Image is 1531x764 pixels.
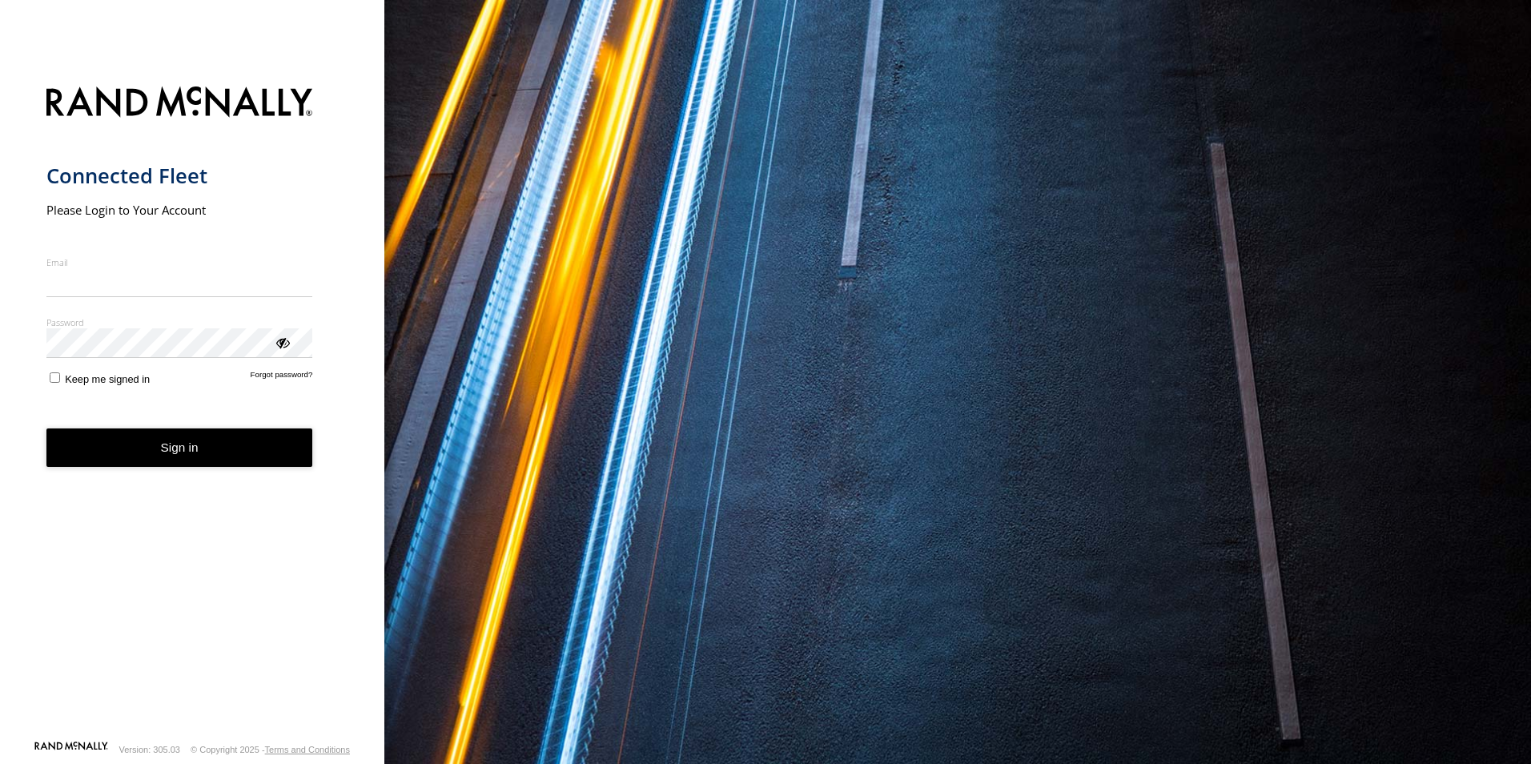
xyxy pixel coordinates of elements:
[46,428,313,468] button: Sign in
[191,745,350,754] div: © Copyright 2025 -
[46,163,313,189] h1: Connected Fleet
[50,372,60,383] input: Keep me signed in
[46,256,313,268] label: Email
[119,745,180,754] div: Version: 305.03
[265,745,350,754] a: Terms and Conditions
[274,334,290,350] div: ViewPassword
[46,77,339,740] form: main
[65,373,150,385] span: Keep me signed in
[251,370,313,385] a: Forgot password?
[46,316,313,328] label: Password
[46,83,313,124] img: Rand McNally
[34,742,108,758] a: Visit our Website
[46,202,313,218] h2: Please Login to Your Account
